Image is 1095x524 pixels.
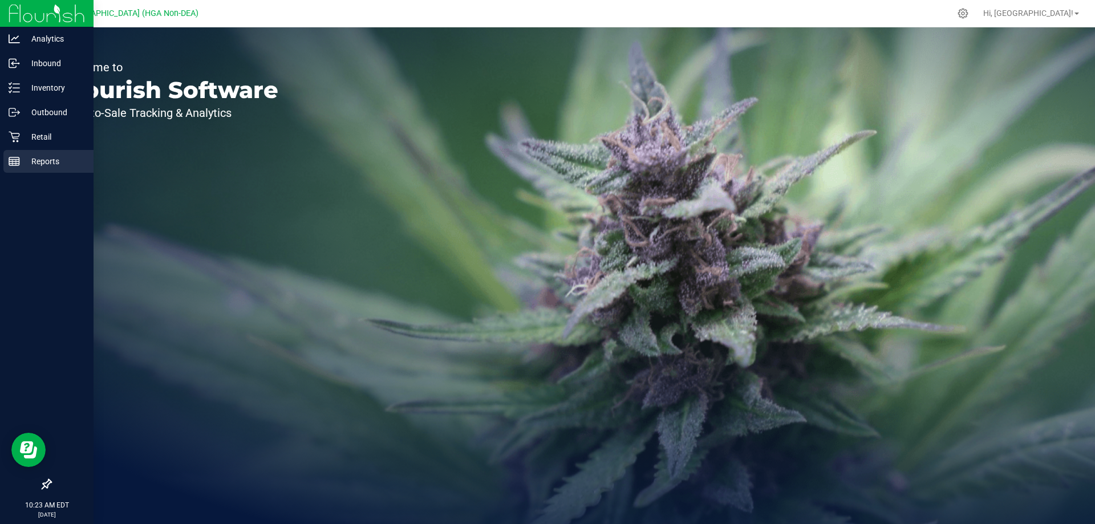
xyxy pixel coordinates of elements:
[9,58,20,69] inline-svg: Inbound
[62,107,278,119] p: Seed-to-Sale Tracking & Analytics
[5,510,88,519] p: [DATE]
[5,500,88,510] p: 10:23 AM EDT
[9,131,20,143] inline-svg: Retail
[20,105,88,119] p: Outbound
[20,32,88,46] p: Analytics
[20,81,88,95] p: Inventory
[62,62,278,73] p: Welcome to
[9,156,20,167] inline-svg: Reports
[20,56,88,70] p: Inbound
[9,107,20,118] inline-svg: Outbound
[20,155,88,168] p: Reports
[9,33,20,44] inline-svg: Analytics
[62,79,278,101] p: Flourish Software
[20,130,88,144] p: Retail
[983,9,1073,18] span: Hi, [GEOGRAPHIC_DATA]!
[956,8,970,19] div: Manage settings
[11,433,46,467] iframe: Resource center
[35,9,198,18] span: PNW.7-[GEOGRAPHIC_DATA] (HGA Non-DEA)
[9,82,20,94] inline-svg: Inventory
